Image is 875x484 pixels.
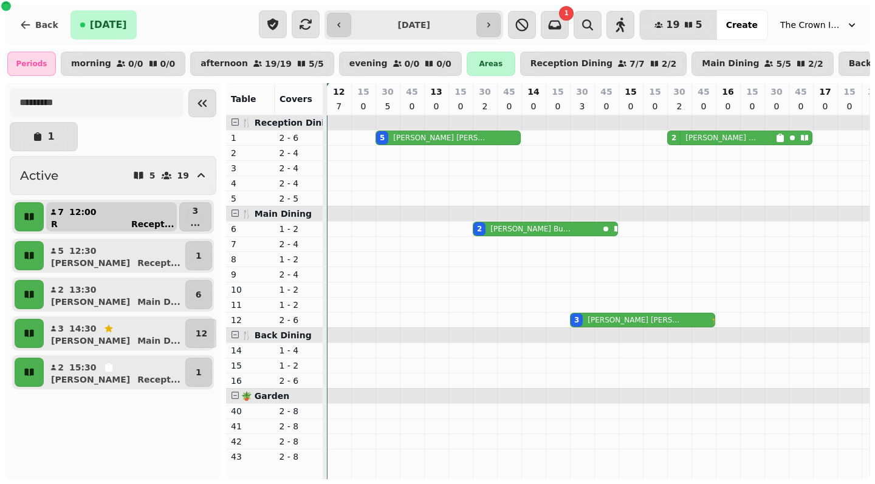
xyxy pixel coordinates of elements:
[626,100,636,112] p: 0
[280,451,318,463] p: 2 - 8
[196,327,207,339] p: 12
[46,202,177,231] button: 712:00RRecept...
[406,86,417,98] p: 45
[577,100,587,112] p: 3
[241,209,312,219] span: 🍴 Main Dining
[845,100,854,112] p: 0
[280,284,318,296] p: 1 - 2
[231,375,270,387] p: 16
[780,19,841,31] span: The Crown Inn
[405,60,420,68] p: 0 / 0
[7,52,56,76] div: Periods
[280,193,318,205] p: 2 - 5
[477,224,482,234] div: 2
[231,94,256,104] span: Table
[280,223,318,235] p: 1 - 2
[280,147,318,159] p: 2 - 4
[201,59,248,69] p: afternoon
[553,100,563,112] p: 0
[46,319,183,348] button: 314:30[PERSON_NAME]Main D...
[137,257,180,269] p: Recept ...
[588,315,681,325] p: [PERSON_NAME] [PERSON_NAME]
[231,177,270,189] p: 4
[380,133,385,143] div: 5
[57,322,64,335] p: 3
[46,241,183,270] button: 512:30[PERSON_NAME]Recept...
[333,86,345,98] p: 12
[702,59,759,69] p: Main Dining
[71,59,111,69] p: morning
[280,435,318,448] p: 2 - 8
[231,299,270,311] p: 11
[455,86,466,98] p: 15
[480,100,490,112] p: 2
[149,171,156,180] p: 5
[685,133,756,143] p: [PERSON_NAME] highbal
[69,322,97,335] p: 14:30
[185,241,212,270] button: 1
[231,253,270,265] p: 8
[625,86,636,98] p: 15
[280,162,318,174] p: 2 - 4
[179,202,211,231] button: 3...
[382,86,393,98] p: 30
[490,224,574,234] p: [PERSON_NAME] Buckingham
[456,100,465,112] p: 0
[231,314,270,326] p: 12
[231,147,270,159] p: 2
[51,296,130,308] p: [PERSON_NAME]
[674,100,684,112] p: 2
[309,60,324,68] p: 5 / 5
[359,100,368,112] p: 0
[280,238,318,250] p: 2 - 4
[231,193,270,205] p: 5
[280,177,318,189] p: 2 - 4
[339,52,462,76] button: evening0/00/0
[520,52,687,76] button: Reception Dining7/72/2
[349,59,388,69] p: evening
[280,344,318,356] p: 1 - 4
[630,60,645,68] p: 7 / 7
[231,451,270,463] p: 43
[185,319,218,348] button: 12
[137,296,180,308] p: Main D ...
[530,59,612,69] p: Reception Dining
[231,405,270,417] p: 40
[231,420,270,432] p: 41
[795,86,806,98] p: 45
[722,86,733,98] p: 16
[393,133,487,143] p: [PERSON_NAME] [PERSON_NAME]
[69,361,97,373] p: 15:30
[280,405,318,417] p: 2 - 8
[280,420,318,432] p: 2 - 8
[640,10,716,39] button: 195
[280,375,318,387] p: 2 - 6
[57,361,64,373] p: 2
[696,20,702,30] span: 5
[177,171,189,180] p: 19
[90,20,127,30] span: [DATE]
[357,86,369,98] p: 15
[231,238,270,250] p: 7
[35,21,58,29] span: Back
[231,223,270,235] p: 6
[10,156,216,195] button: Active519
[57,206,64,218] p: 7
[241,118,337,128] span: 🍴 Reception Dining
[51,257,130,269] p: [PERSON_NAME]
[231,435,270,448] p: 42
[773,14,865,36] button: The Crown Inn
[231,284,270,296] p: 10
[265,60,292,68] p: 19 / 19
[772,100,781,112] p: 0
[10,10,68,39] button: Back
[61,52,185,76] button: morning0/00/0
[808,60,823,68] p: 2 / 2
[280,360,318,372] p: 1 - 2
[436,60,451,68] p: 0 / 0
[196,250,202,262] p: 1
[70,10,137,39] button: [DATE]
[51,373,130,386] p: [PERSON_NAME]
[57,284,64,296] p: 2
[57,245,64,257] p: 5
